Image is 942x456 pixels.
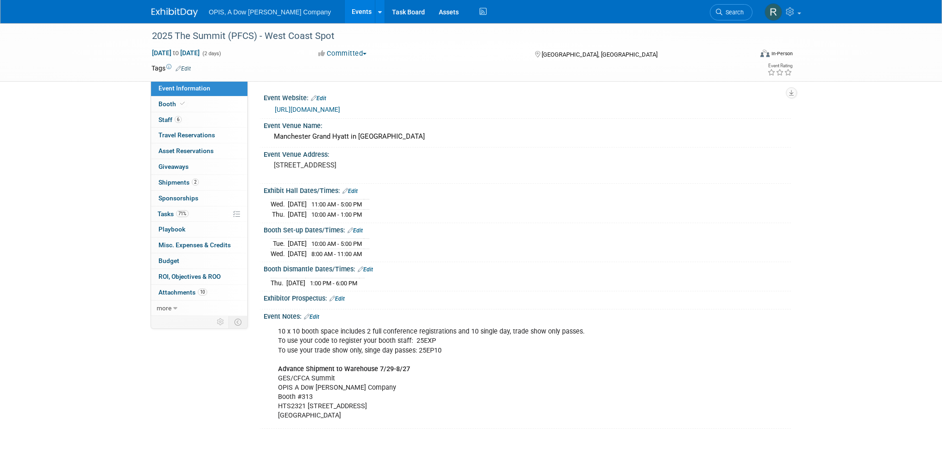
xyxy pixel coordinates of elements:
[180,101,185,106] i: Booth reservation complete
[176,210,189,217] span: 71%
[158,257,179,264] span: Budget
[765,3,782,21] img: Renee Ortner
[158,147,214,154] span: Asset Reservations
[175,116,182,123] span: 6
[198,289,207,295] span: 10
[158,210,189,218] span: Tasks
[151,143,247,159] a: Asset Reservations
[278,365,410,373] b: Advance Shipment to Warehouse 7/29-8/27
[152,8,198,17] img: ExhibitDay
[192,179,199,186] span: 2
[698,48,793,62] div: Event Format
[158,163,189,170] span: Giveaways
[158,273,221,280] span: ROI, Objectives & ROO
[315,49,370,58] button: Committed
[271,129,784,144] div: Manchester Grand Hyatt in [GEOGRAPHIC_DATA]
[264,148,791,159] div: Event Venue Address:
[151,96,247,112] a: Booth
[176,65,191,72] a: Edit
[158,131,215,139] span: Travel Reservations
[149,28,739,45] div: 2025 The Summit (PFCS) - West Coast Spot
[158,116,182,123] span: Staff
[304,314,319,320] a: Edit
[209,8,331,16] span: OPIS, A Dow [PERSON_NAME] Company
[358,266,373,273] a: Edit
[264,223,791,235] div: Booth Set-up Dates/Times:
[264,262,791,274] div: Booth Dismantle Dates/Times:
[311,95,326,102] a: Edit
[151,253,247,269] a: Budget
[151,128,247,143] a: Travel Reservations
[310,280,357,287] span: 1:00 PM - 6:00 PM
[158,84,210,92] span: Event Information
[271,210,288,219] td: Thu.
[275,106,340,113] a: [URL][DOMAIN_NAME]
[271,278,286,288] td: Thu.
[158,241,231,249] span: Misc. Expenses & Credits
[348,227,363,234] a: Edit
[286,278,305,288] td: [DATE]
[151,222,247,237] a: Playbook
[311,250,362,257] span: 8:00 AM - 11:00 AM
[342,188,358,194] a: Edit
[151,301,247,316] a: more
[151,285,247,300] a: Attachments10
[151,81,247,96] a: Event Information
[542,51,658,58] span: [GEOGRAPHIC_DATA], [GEOGRAPHIC_DATA]
[157,304,171,312] span: more
[202,51,221,57] span: (2 days)
[288,239,307,249] td: [DATE]
[158,289,207,296] span: Attachments
[151,269,247,284] a: ROI, Objectives & ROO
[329,295,345,302] a: Edit
[151,238,247,253] a: Misc. Expenses & Credits
[158,194,198,202] span: Sponsorships
[151,191,247,206] a: Sponsorships
[171,49,180,57] span: to
[311,240,362,247] span: 10:00 AM - 5:00 PM
[288,199,307,210] td: [DATE]
[710,4,752,20] a: Search
[771,50,793,57] div: In-Person
[213,316,229,328] td: Personalize Event Tab Strip
[311,211,362,218] span: 10:00 AM - 1:00 PM
[274,161,473,169] pre: [STREET_ADDRESS]
[151,206,247,222] a: Tasks71%
[264,184,791,196] div: Exhibit Hall Dates/Times:
[271,249,288,258] td: Wed.
[288,249,307,258] td: [DATE]
[311,201,362,208] span: 11:00 AM - 5:00 PM
[158,100,187,108] span: Booth
[271,199,288,210] td: Wed.
[228,316,247,328] td: Toggle Event Tabs
[288,210,307,219] td: [DATE]
[151,175,247,190] a: Shipments2
[151,112,247,128] a: Staff6
[767,64,792,68] div: Event Rating
[151,159,247,174] a: Giveaways
[271,239,288,249] td: Tue.
[722,9,744,16] span: Search
[264,119,791,130] div: Event Venue Name:
[760,50,770,57] img: Format-Inperson.png
[158,179,199,186] span: Shipments
[158,225,185,233] span: Playbook
[264,91,791,103] div: Event Website:
[272,322,689,425] div: 10 x 10 booth space includes 2 full conference registrations and 10 single day, trade show only p...
[152,64,191,73] td: Tags
[264,309,791,321] div: Event Notes:
[152,49,200,57] span: [DATE] [DATE]
[264,291,791,303] div: Exhibitor Prospectus:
